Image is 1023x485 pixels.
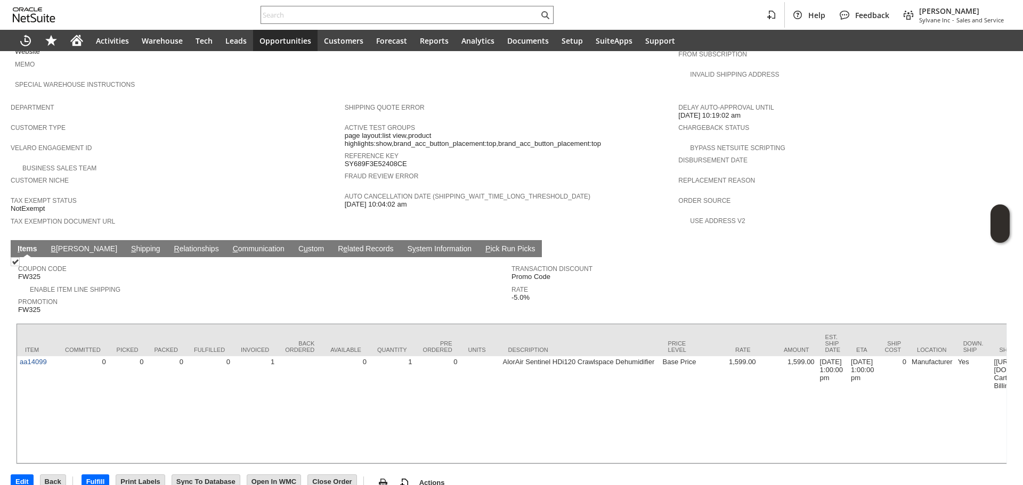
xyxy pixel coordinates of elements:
div: Packed [155,347,178,353]
a: Home [64,30,90,51]
a: Special Warehouse Instructions [15,81,135,88]
td: 0 [876,356,909,463]
td: 1 [233,356,277,463]
span: Oracle Guided Learning Widget. To move around, please hold and drag [990,224,1010,243]
a: Leads [219,30,253,51]
td: [DATE] 1:00:00 pm [817,356,849,463]
a: Invalid Shipping Address [690,71,779,78]
td: [DATE] 1:00:00 pm [848,356,876,463]
span: FW325 [18,306,40,314]
input: Search [261,9,539,21]
span: I [18,244,20,253]
td: Manufacturer [909,356,955,463]
span: Sylvane Inc [919,16,950,24]
span: [DATE] 10:04:02 am [345,200,407,209]
svg: Recent Records [19,34,32,47]
span: Analytics [461,36,494,46]
a: Velaro Engagement ID [11,144,92,152]
td: 1,599.00 [759,356,817,463]
span: [DATE] 10:19:02 am [678,111,741,120]
a: Documents [501,30,555,51]
a: Chargeback Status [678,124,749,131]
a: Setup [555,30,589,51]
a: Customer Type [11,124,66,131]
div: Item [25,347,49,353]
a: Department [11,104,54,111]
a: Support [639,30,681,51]
a: Reports [413,30,455,51]
span: Feedback [855,10,889,20]
img: Checked [11,257,20,266]
span: R [174,244,180,253]
span: C [233,244,238,253]
a: Order Source [678,197,730,204]
span: [PERSON_NAME] [919,6,1004,16]
a: Use Address V2 [690,217,745,225]
span: Warehouse [142,36,183,46]
a: Shipping [128,244,163,254]
a: Activities [90,30,135,51]
span: e [343,244,347,253]
td: 0 [186,356,233,463]
div: Description [508,347,652,353]
div: Amount [767,347,809,353]
a: Recent Records [13,30,38,51]
span: Forecast [376,36,407,46]
div: Quantity [377,347,407,353]
td: 0 [322,356,369,463]
div: ETA [856,347,868,353]
svg: Search [539,9,551,21]
td: Yes [955,356,992,463]
span: SuiteApps [596,36,632,46]
td: 0 [57,356,109,463]
a: Auto Cancellation Date (shipping_wait_time_long_threshold_date) [345,193,590,200]
span: Promo Code [511,273,550,281]
td: 0 [415,356,460,463]
a: Promotion [18,298,58,306]
div: Committed [65,347,101,353]
span: Leads [225,36,247,46]
a: Shipping Quote Error [345,104,425,111]
span: P [485,244,490,253]
span: SY689F3E52408CE [345,160,407,168]
div: Back Ordered [285,340,314,353]
svg: Shortcuts [45,34,58,47]
span: Setup [562,36,583,46]
a: Replacement reason [678,177,755,184]
div: Down. Ship [963,340,984,353]
span: NotExempt [11,204,45,213]
a: Forecast [370,30,413,51]
div: Shortcuts [38,30,64,51]
div: Available [330,347,361,353]
svg: Home [70,34,83,47]
div: Fulfilled [194,347,225,353]
a: Tax Exemption Document URL [11,218,115,225]
div: Units [468,347,492,353]
a: Items [15,244,40,254]
a: Customers [318,30,370,51]
span: B [51,244,56,253]
div: Pre Ordered [423,340,452,353]
span: Activities [96,36,129,46]
span: - [952,16,954,24]
td: 1 [369,356,415,463]
a: Unrolled view on [993,242,1006,255]
a: Related Records [335,244,396,254]
a: Reference Key [345,152,399,160]
a: Custom [296,244,327,254]
div: Picked [117,347,139,353]
span: Documents [507,36,549,46]
span: Website [15,47,40,56]
a: SuiteApps [589,30,639,51]
a: Analytics [455,30,501,51]
a: Active Test Groups [345,124,415,131]
span: Reports [420,36,449,46]
a: Bypass NetSuite Scripting [690,144,785,152]
svg: logo [13,7,55,22]
div: Ship Cost [884,340,901,353]
a: From Subscription [678,51,747,58]
td: Base Price [660,356,700,463]
a: Coupon Code [18,265,67,273]
span: page layout:list view,product highlights:show,brand_acc_button_placement:top,brand_acc_button_pla... [345,131,673,148]
a: Rate [511,286,528,293]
